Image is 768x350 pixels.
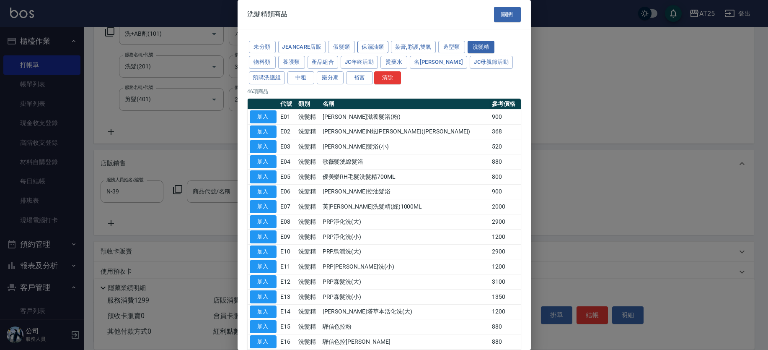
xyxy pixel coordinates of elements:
td: E02 [279,124,296,139]
td: 洗髮精 [296,334,321,350]
button: 加入 [250,275,277,288]
button: 染膏,彩護,雙氧 [391,41,436,54]
button: JC母親節活動 [470,56,513,69]
button: 產品組合 [308,56,339,69]
td: 洗髮精 [296,214,321,230]
td: [PERSON_NAME]控油髮浴 [321,184,490,199]
td: E15 [279,319,296,334]
td: 洗髮精 [296,199,321,214]
button: 加入 [250,215,277,228]
td: 洗髮精 [296,259,321,274]
td: 1200 [490,304,520,319]
td: [PERSON_NAME]N炫[PERSON_NAME]([PERSON_NAME]) [321,124,490,139]
td: PRP淨化洗(小) [321,229,490,244]
td: 洗髮精 [296,139,321,154]
button: 加入 [250,155,277,168]
td: 洗髮精 [296,304,321,319]
td: 1200 [490,229,520,244]
td: 洗髮精 [296,109,321,124]
td: E16 [279,334,296,350]
button: 假髮類 [328,41,355,54]
td: [PERSON_NAME]髮浴(小) [321,139,490,154]
td: E14 [279,304,296,319]
td: 800 [490,169,520,184]
td: 洗髮精 [296,319,321,334]
td: E01 [279,109,296,124]
td: 洗髮精 [296,169,321,184]
td: 洗髮精 [296,184,321,199]
td: 1350 [490,289,520,304]
button: 加入 [250,140,277,153]
button: 加入 [250,200,277,213]
td: 洗髮精 [296,274,321,290]
td: 2900 [490,244,520,259]
td: 368 [490,124,520,139]
td: E05 [279,169,296,184]
td: E12 [279,274,296,290]
td: 2000 [490,199,520,214]
button: 加入 [250,110,277,123]
button: 加入 [250,230,277,243]
td: 2900 [490,214,520,230]
td: 洗髮精 [296,244,321,259]
td: E08 [279,214,296,230]
td: 洗髮精 [296,154,321,170]
button: 造型類 [438,41,465,54]
td: PRP森髮洗(小) [321,289,490,304]
button: 預購洗護組 [249,71,285,84]
button: JC年終活動 [341,56,378,69]
td: E09 [279,229,296,244]
td: 洗髮精 [296,289,321,304]
th: 名稱 [321,99,490,110]
button: 加入 [250,170,277,183]
td: 880 [490,154,520,170]
td: 880 [490,334,520,350]
td: 優美樂RH毛髮洗髮精700ML [321,169,490,184]
td: 芙[PERSON_NAME]洗髮精(綠)1000ML [321,199,490,214]
button: 未分類 [249,41,276,54]
td: 驊信色控粉 [321,319,490,334]
button: 加入 [250,335,277,348]
td: 洗髮精 [296,124,321,139]
th: 參考價格 [490,99,520,110]
button: 加入 [250,260,277,273]
button: 加入 [250,290,277,303]
td: 歌薇髮洸繚髮浴 [321,154,490,170]
span: 洗髮精類商品 [248,10,288,18]
button: 燙藥水 [380,56,407,69]
td: 3100 [490,274,520,290]
button: 中租 [287,71,314,84]
td: 驊信色控[PERSON_NAME] [321,334,490,350]
button: 加入 [250,246,277,259]
button: 樂分期 [317,71,344,84]
td: 520 [490,139,520,154]
td: [PERSON_NAME]塔草本活化洗(大) [321,304,490,319]
button: 裕富 [346,71,373,84]
td: E11 [279,259,296,274]
td: PRP淨化洗(大) [321,214,490,230]
button: 加入 [250,320,277,333]
button: 關閉 [494,7,521,22]
td: E04 [279,154,296,170]
td: 洗髮精 [296,229,321,244]
td: 900 [490,184,520,199]
button: 保濕油類 [357,41,388,54]
th: 類別 [296,99,321,110]
td: E07 [279,199,296,214]
td: E13 [279,289,296,304]
td: [PERSON_NAME]滋養髮浴(粉) [321,109,490,124]
button: 養護類 [278,56,305,69]
button: 加入 [250,306,277,319]
td: 1200 [490,259,520,274]
td: PRP森髮洗(大) [321,274,490,290]
button: 物料類 [249,56,276,69]
td: 900 [490,109,520,124]
td: PRP[PERSON_NAME]洗(小) [321,259,490,274]
th: 代號 [279,99,296,110]
button: 洗髮精 [468,41,494,54]
td: E10 [279,244,296,259]
button: 名[PERSON_NAME] [410,56,467,69]
td: PRP烏潤洗(大) [321,244,490,259]
td: E06 [279,184,296,199]
button: 清除 [374,71,401,84]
